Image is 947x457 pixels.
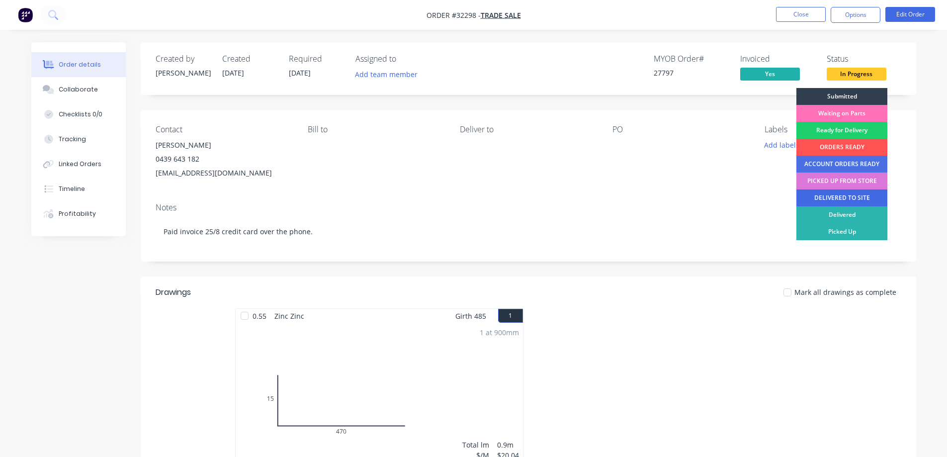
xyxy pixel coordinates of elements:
[831,7,880,23] button: Options
[796,122,887,139] div: Ready for Delivery
[289,54,344,64] div: Required
[498,309,523,323] button: 1
[289,68,311,78] span: [DATE]
[776,7,826,22] button: Close
[455,309,486,323] span: Girth 485
[765,125,901,134] div: Labels
[654,68,728,78] div: 27797
[31,77,126,102] button: Collaborate
[249,309,270,323] span: 0.55
[796,156,887,173] div: ACCOUNT ORDERS READY
[740,68,800,80] span: Yes
[222,68,244,78] span: [DATE]
[31,152,126,177] button: Linked Orders
[612,125,749,134] div: PO
[355,54,455,64] div: Assigned to
[308,125,444,134] div: Bill to
[222,54,277,64] div: Created
[796,139,887,156] div: ORDERS READY
[885,7,935,22] button: Edit Order
[270,309,308,323] span: Zinc Zinc
[481,10,521,20] a: TRADE SALE
[654,54,728,64] div: MYOB Order #
[460,125,596,134] div: Deliver to
[156,138,292,152] div: [PERSON_NAME]
[31,201,126,226] button: Profitability
[796,189,887,206] div: DELIVERED TO SITE
[59,110,102,119] div: Checklists 0/0
[827,54,901,64] div: Status
[156,68,210,78] div: [PERSON_NAME]
[796,206,887,223] div: Delivered
[156,138,292,180] div: [PERSON_NAME]0439 643 182[EMAIL_ADDRESS][DOMAIN_NAME]
[796,223,887,240] div: Picked Up
[796,105,887,122] div: Waiting on Parts
[59,209,96,218] div: Profitability
[355,68,423,81] button: Add team member
[156,216,901,247] div: Paid invoice 25/8 credit card over the phone.
[156,152,292,166] div: 0439 643 182
[480,327,519,338] div: 1 at 900mm
[59,184,85,193] div: Timeline
[156,125,292,134] div: Contact
[427,10,481,20] span: Order #32298 -
[796,173,887,189] div: PICKED UP FROM STORE
[156,54,210,64] div: Created by
[759,138,805,152] button: Add labels
[31,127,126,152] button: Tracking
[59,160,101,169] div: Linked Orders
[827,68,886,80] span: In Progress
[740,54,815,64] div: Invoiced
[796,88,887,105] div: Submitted
[156,203,901,212] div: Notes
[827,68,886,83] button: In Progress
[462,440,489,450] div: Total lm
[156,166,292,180] div: [EMAIL_ADDRESS][DOMAIN_NAME]
[497,440,519,450] div: 0.9m
[59,60,101,69] div: Order details
[349,68,423,81] button: Add team member
[59,85,98,94] div: Collaborate
[18,7,33,22] img: Factory
[156,286,191,298] div: Drawings
[59,135,86,144] div: Tracking
[31,52,126,77] button: Order details
[31,177,126,201] button: Timeline
[31,102,126,127] button: Checklists 0/0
